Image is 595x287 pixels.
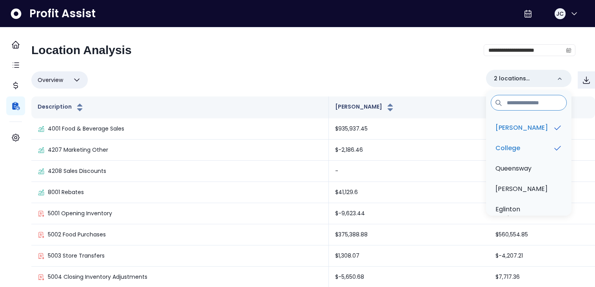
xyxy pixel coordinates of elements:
p: 4208 Sales Discounts [48,167,106,175]
span: JC [556,10,564,18]
p: 4207 Marketing Other [48,146,108,154]
p: 5003 Store Transfers [48,252,105,260]
td: - [329,161,489,182]
svg: calendar [566,47,571,53]
td: $41,129.6 [329,182,489,203]
td: $-9,623.44 [329,203,489,224]
p: Queensway [495,164,532,173]
button: Description [38,103,85,112]
p: 5004 Closing Inventory Adjustments [48,273,147,281]
p: 2 locations selected [494,74,551,83]
td: $1,308.07 [329,245,489,267]
p: College [495,143,520,153]
td: $-4,207.21 [489,245,595,267]
p: 8001 Rebates [48,188,84,196]
p: [PERSON_NAME] [495,123,548,133]
p: 5001 Opening Inventory [48,209,112,218]
td: $560,554.85 [489,224,595,245]
span: Overview [38,75,63,85]
h2: Location Analysis [31,43,132,57]
p: Eglinton [495,205,520,214]
button: [PERSON_NAME] [335,103,395,112]
p: [PERSON_NAME] [495,184,548,194]
td: $375,388.88 [329,224,489,245]
td: $935,937.45 [329,118,489,140]
span: Profit Assist [29,7,96,21]
p: 5002 Food Purchases [48,231,106,239]
td: $-2,186.46 [329,140,489,161]
p: 4001 Food & Beverage Sales [48,125,124,133]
